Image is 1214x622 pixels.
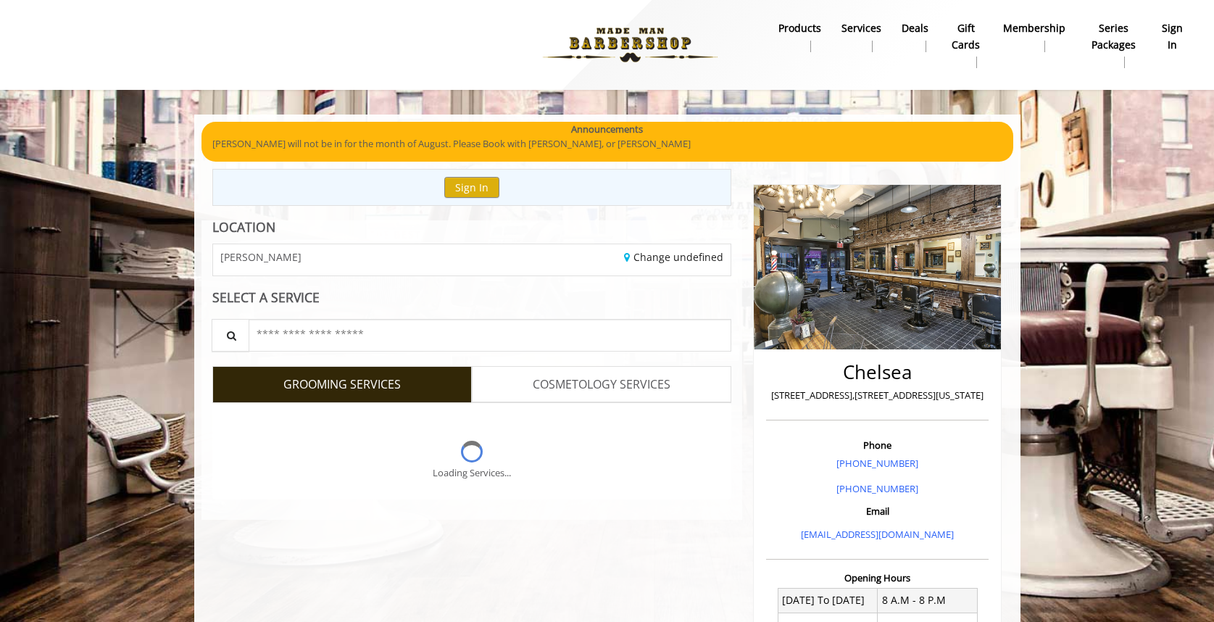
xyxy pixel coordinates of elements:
[939,18,993,72] a: Gift cardsgift cards
[531,5,730,85] img: Made Man Barbershop logo
[778,588,878,613] td: [DATE] To [DATE]
[902,20,928,36] b: Deals
[993,18,1076,56] a: MembershipMembership
[1086,20,1142,53] b: Series packages
[768,18,831,56] a: Productsproducts
[831,18,891,56] a: ServicesServices
[444,177,499,198] button: Sign In
[770,506,985,516] h3: Email
[212,319,249,352] button: Service Search
[841,20,881,36] b: Services
[766,573,989,583] h3: Opening Hours
[1162,20,1183,53] b: sign in
[212,136,1002,152] p: [PERSON_NAME] will not be in for the month of August. Please Book with [PERSON_NAME], or [PERSON_...
[433,465,511,481] div: Loading Services...
[891,18,939,56] a: DealsDeals
[770,388,985,403] p: [STREET_ADDRESS],[STREET_ADDRESS][US_STATE]
[212,402,732,499] div: Grooming services
[212,291,732,304] div: SELECT A SERVICE
[770,440,985,450] h3: Phone
[624,250,723,264] a: Change undefined
[283,376,401,394] span: GROOMING SERVICES
[878,588,978,613] td: 8 A.M - 8 P.M
[801,528,954,541] a: [EMAIL_ADDRESS][DOMAIN_NAME]
[949,20,983,53] b: gift cards
[770,362,985,383] h2: Chelsea
[1076,18,1152,72] a: Series packagesSeries packages
[1003,20,1065,36] b: Membership
[836,482,918,495] a: [PHONE_NUMBER]
[533,376,670,394] span: COSMETOLOGY SERVICES
[778,20,821,36] b: products
[212,218,275,236] b: LOCATION
[836,457,918,470] a: [PHONE_NUMBER]
[1152,18,1193,56] a: sign insign in
[571,122,643,137] b: Announcements
[220,252,302,262] span: [PERSON_NAME]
